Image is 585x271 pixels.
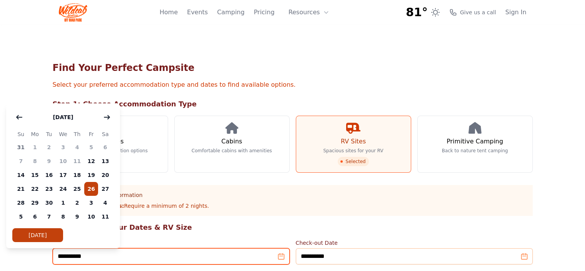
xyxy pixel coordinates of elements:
[28,168,42,182] span: 15
[53,62,533,74] h1: Find Your Perfect Campsite
[84,140,98,154] span: 5
[98,168,112,182] span: 20
[28,196,42,210] span: 29
[56,130,70,139] span: We
[42,182,56,196] span: 23
[14,168,28,182] span: 14
[98,154,112,168] span: 13
[447,137,503,146] h3: Primitive Camping
[70,130,84,139] span: Th
[98,196,112,210] span: 4
[160,8,178,17] a: Home
[323,148,383,154] p: Spacious sites for your RV
[341,137,366,146] h3: RV Sites
[42,140,56,154] span: 2
[45,109,81,125] button: [DATE]
[14,210,28,224] span: 5
[42,210,56,224] span: 7
[70,196,84,210] span: 2
[98,210,112,224] span: 11
[449,8,496,16] a: Give us a call
[28,130,42,139] span: Mo
[12,228,63,242] button: [DATE]
[42,168,56,182] span: 16
[98,182,112,196] span: 27
[84,196,98,210] span: 3
[221,137,242,146] h3: Cabins
[56,140,70,154] span: 3
[98,130,112,139] span: Sa
[28,182,42,196] span: 22
[505,8,527,17] a: Sign In
[53,239,290,247] label: Check-in Date
[71,191,209,199] h3: Minimum Stay Information
[70,154,84,168] span: 11
[53,99,533,109] h2: Step 1: Choose Accommodation Type
[296,116,411,173] a: RV Sites Spacious sites for your RV Selected
[338,157,368,166] span: Selected
[42,154,56,168] span: 9
[56,154,70,168] span: 10
[14,140,28,154] span: 31
[56,182,70,196] span: 24
[84,154,98,168] span: 12
[174,116,290,173] a: Cabins Comfortable cabins with amenities
[56,210,70,224] span: 8
[42,196,56,210] span: 30
[56,196,70,210] span: 1
[28,140,42,154] span: 1
[70,182,84,196] span: 25
[460,8,496,16] span: Give us a call
[59,3,88,22] img: Wildcat Logo
[254,8,275,17] a: Pricing
[406,5,428,19] span: 81°
[84,210,98,224] span: 10
[56,168,70,182] span: 17
[284,5,334,20] button: Resources
[84,130,98,139] span: Fr
[296,239,533,247] label: Check-out Date
[14,154,28,168] span: 7
[14,130,28,139] span: Su
[70,210,84,224] span: 9
[42,130,56,139] span: Tu
[98,140,112,154] span: 6
[84,168,98,182] span: 19
[28,210,42,224] span: 6
[442,148,508,154] p: Back to nature tent camping
[28,154,42,168] span: 8
[53,80,533,89] p: Select your preferred accommodation type and dates to find available options.
[192,148,272,154] p: Comfortable cabins with amenities
[14,196,28,210] span: 28
[70,168,84,182] span: 18
[71,202,209,210] p: Require a minimum of 2 nights.
[14,182,28,196] span: 21
[217,8,244,17] a: Camping
[187,8,208,17] a: Events
[70,140,84,154] span: 4
[84,182,98,196] span: 26
[53,222,533,233] h2: Step 2: Select Your Dates & RV Size
[417,116,533,173] a: Primitive Camping Back to nature tent camping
